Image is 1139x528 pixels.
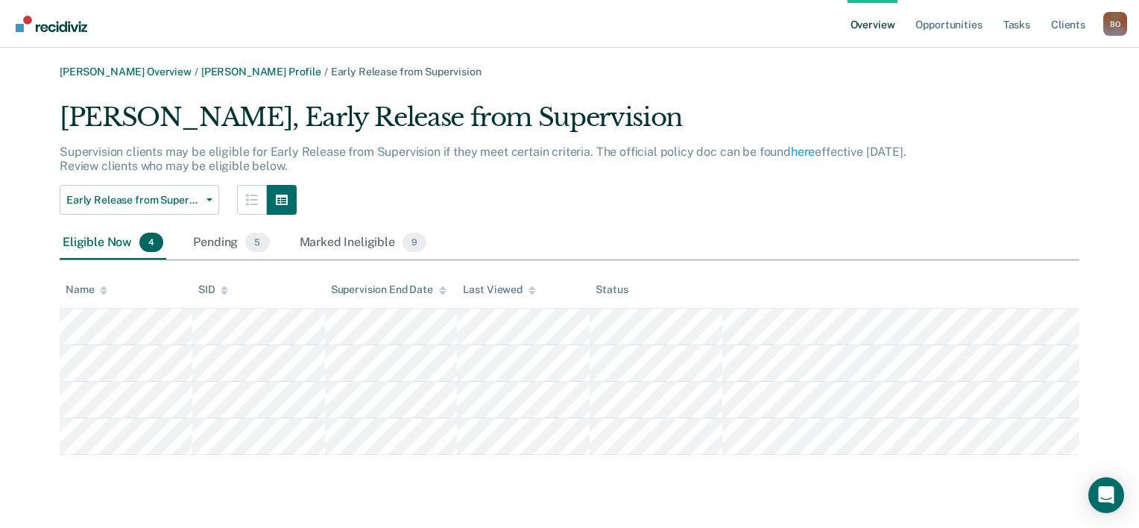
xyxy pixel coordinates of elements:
[66,283,107,296] div: Name
[66,194,201,207] span: Early Release from Supervision
[60,66,192,78] a: [PERSON_NAME] Overview
[139,233,163,252] span: 4
[60,145,906,173] p: Supervision clients may be eligible for Early Release from Supervision if they meet certain crite...
[331,66,482,78] span: Early Release from Supervision
[245,233,269,252] span: 5
[596,283,628,296] div: Status
[60,102,914,145] div: [PERSON_NAME], Early Release from Supervision
[297,227,430,260] div: Marked Ineligible9
[201,66,321,78] a: [PERSON_NAME] Profile
[331,283,447,296] div: Supervision End Date
[16,16,87,32] img: Recidiviz
[60,185,219,215] button: Early Release from Supervision
[1103,12,1127,36] div: B O
[321,66,331,78] span: /
[791,145,815,159] a: here
[190,227,272,260] div: Pending5
[60,227,166,260] div: Eligible Now4
[1088,477,1124,513] div: Open Intercom Messenger
[463,283,535,296] div: Last Viewed
[1103,12,1127,36] button: Profile dropdown button
[192,66,201,78] span: /
[403,233,426,252] span: 9
[198,283,229,296] div: SID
